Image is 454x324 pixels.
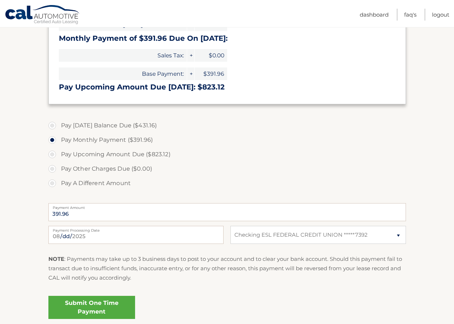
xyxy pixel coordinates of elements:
[59,67,187,80] span: Base Payment:
[59,34,395,43] h3: Monthly Payment of $391.96 Due On [DATE]:
[48,254,406,283] p: : Payments may take up to 3 business days to post to your account and to clear your bank account....
[48,147,406,162] label: Pay Upcoming Amount Due ($823.12)
[5,5,81,26] a: Cal Automotive
[195,49,227,62] span: $0.00
[187,49,194,62] span: +
[48,133,406,147] label: Pay Monthly Payment ($391.96)
[404,9,416,21] a: FAQ's
[195,67,227,80] span: $391.96
[48,296,135,319] a: Submit One Time Payment
[59,83,395,92] h3: Pay Upcoming Amount Due [DATE]: $823.12
[48,203,406,209] label: Payment Amount
[48,176,406,191] label: Pay A Different Amount
[48,226,224,244] input: Payment Date
[48,226,224,232] label: Payment Processing Date
[187,67,194,80] span: +
[59,49,187,62] span: Sales Tax:
[432,9,449,21] a: Logout
[360,9,389,21] a: Dashboard
[48,255,64,262] strong: NOTE
[48,203,406,221] input: Payment Amount
[48,162,406,176] label: Pay Other Charges Due ($0.00)
[48,118,406,133] label: Pay [DATE] Balance Due ($431.16)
